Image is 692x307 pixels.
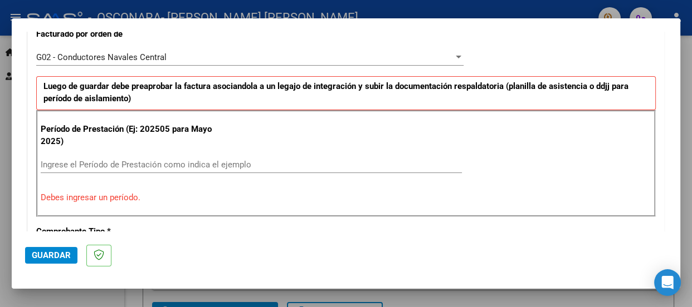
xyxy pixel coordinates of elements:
[41,123,224,148] p: Período de Prestación (Ej: 202505 para Mayo 2025)
[36,225,222,238] p: Comprobante Tipo *
[43,81,628,104] strong: Luego de guardar debe preaprobar la factura asociandola a un legajo de integración y subir la doc...
[41,191,651,204] p: Debes ingresar un período.
[654,269,681,296] div: Open Intercom Messenger
[25,247,77,264] button: Guardar
[36,28,222,41] p: Facturado por orden de
[32,250,71,260] span: Guardar
[36,52,167,62] span: G02 - Conductores Navales Central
